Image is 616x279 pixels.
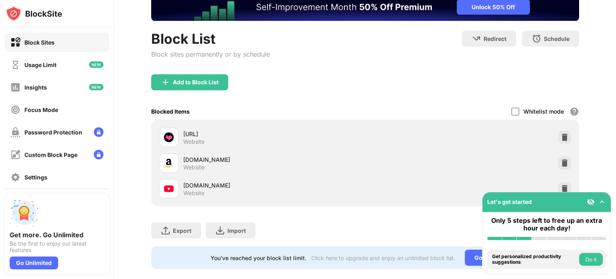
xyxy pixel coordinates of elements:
[173,79,219,86] div: Add to Block List
[183,130,365,138] div: [URL]
[164,184,174,193] img: favicons
[487,198,532,205] div: Let's get started
[492,254,577,265] div: Get personalized productivity suggestions
[151,31,270,47] div: Block List
[10,127,20,137] img: password-protection-off.svg
[579,253,603,266] button: Do it
[311,255,455,261] div: Click here to upgrade and enjoy an unlimited block list.
[183,155,365,164] div: [DOMAIN_NAME]
[89,84,103,90] img: new-icon.svg
[484,35,507,42] div: Redirect
[10,240,104,253] div: Be the first to enjoy our latest features
[24,106,58,113] div: Focus Mode
[10,172,20,182] img: settings-off.svg
[587,198,595,206] img: eye-not-visible.svg
[94,127,103,137] img: lock-menu.svg
[465,250,520,266] div: Go Unlimited
[523,108,564,115] div: Whitelist mode
[24,129,82,136] div: Password Protection
[10,82,20,92] img: insights-off.svg
[183,181,365,189] div: [DOMAIN_NAME]
[6,6,62,22] img: logo-blocksite.svg
[24,174,47,181] div: Settings
[173,227,191,234] div: Export
[598,198,606,206] img: omni-setup-toggle.svg
[544,35,569,42] div: Schedule
[183,189,205,197] div: Website
[227,227,246,234] div: Import
[183,138,205,145] div: Website
[24,61,57,68] div: Usage Limit
[10,37,20,47] img: block-on.svg
[24,39,55,46] div: Block Sites
[10,199,38,228] img: push-unlimited.svg
[10,105,20,115] img: focus-off.svg
[10,257,58,269] div: Go Unlimited
[164,158,174,168] img: favicons
[487,217,606,232] div: Only 5 steps left to free up an extra hour each day!
[94,150,103,159] img: lock-menu.svg
[24,151,77,158] div: Custom Block Page
[24,84,47,91] div: Insights
[183,164,205,171] div: Website
[10,231,104,239] div: Get more. Go Unlimited
[10,150,20,160] img: customize-block-page-off.svg
[164,132,174,142] img: favicons
[10,60,20,70] img: time-usage-off.svg
[151,50,270,58] div: Block sites permanently or by schedule
[89,61,103,68] img: new-icon.svg
[151,108,190,115] div: Blocked Items
[211,255,306,261] div: You’ve reached your block list limit.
